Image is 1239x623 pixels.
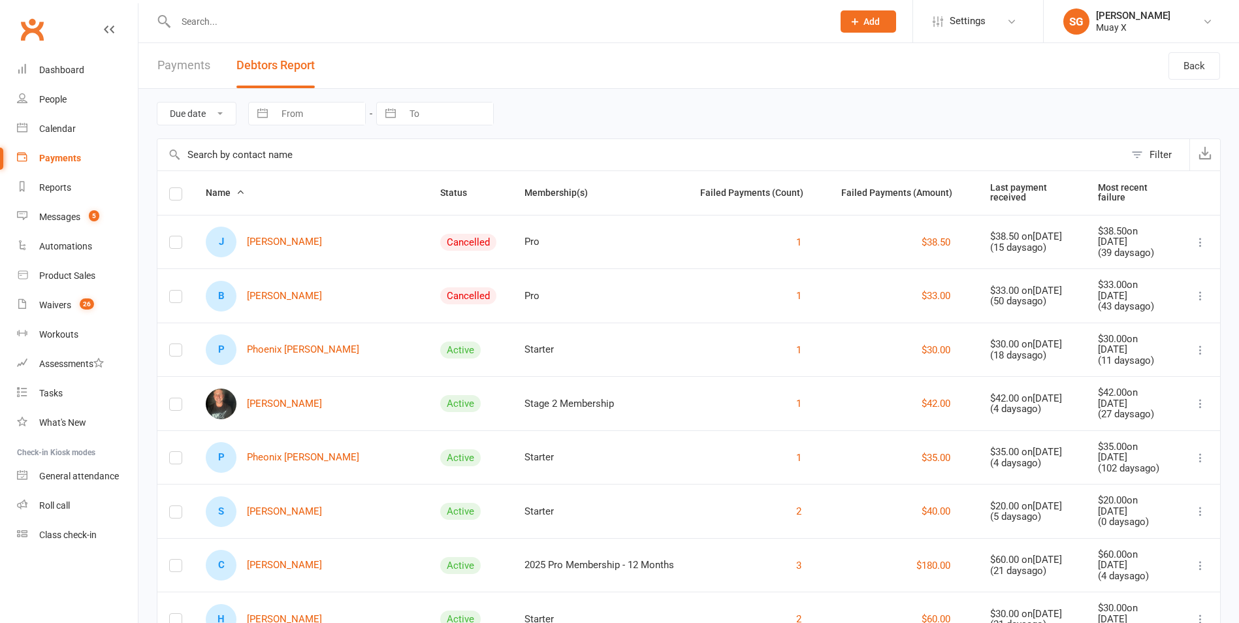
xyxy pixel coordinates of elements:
[17,114,138,144] a: Calendar
[39,388,63,398] div: Tasks
[1098,549,1169,571] div: $60.00 on [DATE]
[440,234,496,251] div: Cancelled
[440,185,481,200] button: Status
[1086,171,1181,215] th: Most recent failure
[39,329,78,340] div: Workouts
[796,503,801,519] button: 2
[17,291,138,320] a: Waivers 26
[206,281,236,311] div: B
[796,450,801,466] button: 1
[1125,139,1189,170] button: Filter
[922,503,950,519] button: $40.00
[990,554,1074,566] div: $60.00 on [DATE]
[206,227,236,257] div: J
[17,520,138,550] a: Class kiosk mode
[206,442,359,473] a: PPheonix [PERSON_NAME]
[440,342,481,359] div: Active
[1098,517,1169,528] div: ( 0 days ago)
[17,379,138,408] a: Tasks
[157,43,210,88] a: Payments
[1096,10,1170,22] div: [PERSON_NAME]
[700,187,818,198] span: Failed Payments (Count)
[39,241,92,251] div: Automations
[17,349,138,379] a: Assessments
[1098,409,1169,420] div: ( 27 days ago)
[524,560,677,571] div: 2025 Pro Membership - 12 Months
[1098,355,1169,366] div: ( 11 days ago)
[524,344,677,355] div: Starter
[17,232,138,261] a: Automations
[274,103,365,125] input: From
[990,511,1074,522] div: ( 5 days ago)
[206,227,322,257] a: J[PERSON_NAME]
[39,182,71,193] div: Reports
[39,212,80,222] div: Messages
[17,320,138,349] a: Workouts
[990,458,1074,469] div: ( 4 days ago)
[206,185,245,200] button: Name
[1098,301,1169,312] div: ( 43 days ago)
[922,288,950,304] button: $33.00
[922,396,950,411] button: $42.00
[990,242,1074,253] div: ( 15 days ago)
[39,471,119,481] div: General attendance
[513,171,688,215] th: Membership(s)
[1150,147,1172,163] div: Filter
[440,395,481,412] div: Active
[206,550,236,581] div: C
[1098,463,1169,474] div: ( 102 days ago)
[922,342,950,358] button: $30.00
[206,187,245,198] span: Name
[990,447,1074,458] div: $35.00 on [DATE]
[1098,387,1169,409] div: $42.00 on [DATE]
[157,139,1125,170] input: Search by contact name
[17,261,138,291] a: Product Sales
[990,285,1074,296] div: $33.00 on [DATE]
[1098,226,1169,248] div: $38.50 on [DATE]
[990,566,1074,577] div: ( 21 days ago)
[990,609,1074,620] div: $30.00 on [DATE]
[39,270,95,281] div: Product Sales
[236,43,315,88] button: Debtors Report
[978,171,1086,215] th: Last payment received
[39,94,67,104] div: People
[841,187,967,198] span: Failed Payments (Amount)
[17,202,138,232] a: Messages 5
[206,442,236,473] div: P
[863,16,880,27] span: Add
[796,234,801,250] button: 1
[17,56,138,85] a: Dashboard
[80,298,94,310] span: 26
[17,491,138,520] a: Roll call
[524,398,677,409] div: Stage 2 Membership
[440,503,481,520] div: Active
[922,234,950,250] button: $38.50
[206,389,322,419] a: [PERSON_NAME]
[841,10,896,33] button: Add
[524,291,677,302] div: Pro
[17,144,138,173] a: Payments
[990,404,1074,415] div: ( 4 days ago)
[990,339,1074,350] div: $30.00 on [DATE]
[17,408,138,438] a: What's New
[39,359,104,369] div: Assessments
[16,13,48,46] a: Clubworx
[39,153,81,163] div: Payments
[916,558,950,573] button: $180.00
[1168,52,1220,80] a: Back
[440,449,481,466] div: Active
[841,185,967,200] button: Failed Payments (Amount)
[524,452,677,463] div: Starter
[1098,248,1169,259] div: ( 39 days ago)
[39,300,71,310] div: Waivers
[796,288,801,304] button: 1
[17,85,138,114] a: People
[796,342,801,358] button: 1
[1096,22,1170,33] div: Muay X
[1098,280,1169,301] div: $33.00 on [DATE]
[206,496,236,527] div: S
[206,334,236,365] div: P
[39,500,70,511] div: Roll call
[206,334,359,365] a: PPhoenix [PERSON_NAME]
[1098,334,1169,355] div: $30.00 on [DATE]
